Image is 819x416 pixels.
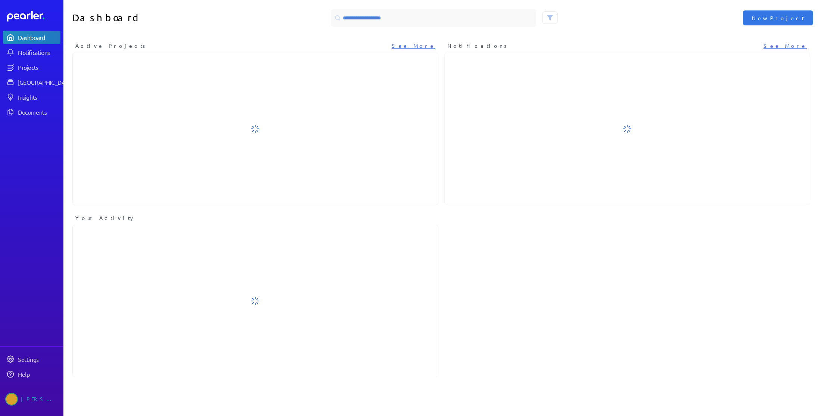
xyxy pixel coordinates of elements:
[72,9,252,27] h1: Dashboard
[3,46,60,59] a: Notifications
[392,42,435,50] a: See More
[18,370,60,378] div: Help
[447,42,509,50] span: Notifications
[743,10,813,25] button: New Project
[18,78,74,86] div: [GEOGRAPHIC_DATA]
[3,31,60,44] a: Dashboard
[75,214,135,222] span: Your Activity
[3,105,60,119] a: Documents
[18,356,60,363] div: Settings
[7,11,60,22] a: Dashboard
[3,75,60,89] a: [GEOGRAPHIC_DATA]
[763,42,807,50] a: See More
[18,108,60,116] div: Documents
[18,49,60,56] div: Notifications
[18,34,60,41] div: Dashboard
[75,42,148,50] span: Active Projects
[21,393,58,406] div: [PERSON_NAME]
[3,390,60,409] a: Scott Hay's photo[PERSON_NAME]
[3,353,60,366] a: Settings
[3,90,60,104] a: Insights
[5,393,18,406] img: Scott Hay
[3,367,60,381] a: Help
[752,14,804,22] span: New Project
[18,63,60,71] div: Projects
[3,60,60,74] a: Projects
[18,93,60,101] div: Insights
